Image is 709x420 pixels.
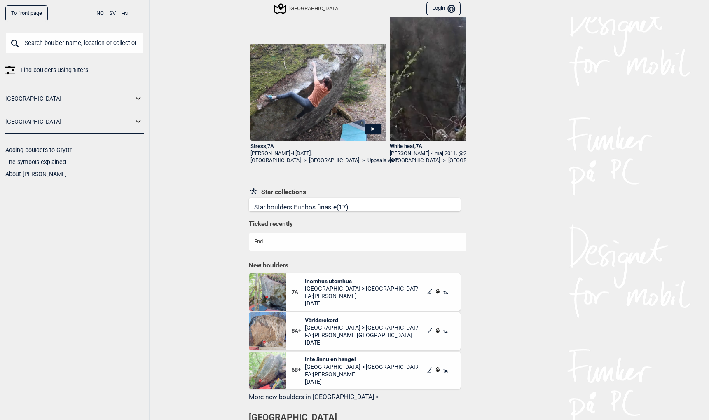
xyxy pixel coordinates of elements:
[5,5,48,21] a: To front page
[250,157,301,164] a: [GEOGRAPHIC_DATA]
[309,157,359,164] a: [GEOGRAPHIC_DATA]
[5,32,144,54] input: Search boulder name, location or collection
[305,331,418,339] span: FA: [PERSON_NAME][GEOGRAPHIC_DATA]
[259,188,307,196] span: Star collections
[275,4,339,14] div: [GEOGRAPHIC_DATA]
[292,367,305,374] span: 6B+
[304,157,307,164] span: >
[250,44,386,141] img: Anna pa Stress
[250,150,386,157] div: [PERSON_NAME] -
[305,285,418,292] span: [GEOGRAPHIC_DATA] > [GEOGRAPHIC_DATA] öst
[249,273,286,311] img: Inomhus utomhus
[249,352,286,389] img: Inte annu en hangel
[5,171,67,177] a: About [PERSON_NAME]
[96,5,104,21] button: NO
[305,277,418,285] span: Inomhus utomhus
[390,150,525,157] div: [PERSON_NAME] -
[249,312,461,350] div: Varldsrekord8A+Världsrekord[GEOGRAPHIC_DATA] > [GEOGRAPHIC_DATA] vFA:[PERSON_NAME][GEOGRAPHIC_DAT...
[250,143,386,150] div: Stress , 7A
[305,378,418,385] span: [DATE]
[249,312,286,350] img: Varldsrekord
[305,339,418,346] span: [DATE]
[305,300,418,307] span: [DATE]
[390,9,525,141] img: Johan pa White heat
[305,317,418,324] span: Världsrekord
[390,157,440,164] a: [GEOGRAPHIC_DATA]
[249,273,461,311] div: Inomhus utomhus7AInomhus utomhus[GEOGRAPHIC_DATA] > [GEOGRAPHIC_DATA] östFA:[PERSON_NAME][DATE]
[443,157,446,164] span: >
[362,157,365,164] span: >
[292,289,305,296] span: 7A
[254,238,318,245] div: End
[249,391,461,404] button: More new boulders in [GEOGRAPHIC_DATA] >
[448,157,498,164] a: [GEOGRAPHIC_DATA]
[390,143,525,150] div: White heat , 7A
[249,198,461,211] a: Star boulders:Funbos finaste(17)
[249,220,461,229] h1: Ticked recently
[109,5,116,21] button: SV
[305,292,418,300] span: FA: [PERSON_NAME]
[249,261,461,270] h1: New boulders
[367,157,398,164] a: Uppsala väst
[121,5,128,22] button: EN
[249,352,461,389] div: Inte annu en hangel6B+Inte ännu en hangel[GEOGRAPHIC_DATA] > [GEOGRAPHIC_DATA] östFA:[PERSON_NAME...
[293,150,312,156] span: i [DATE].
[21,64,88,76] span: Find boulders using filters
[305,324,418,331] span: [GEOGRAPHIC_DATA] > [GEOGRAPHIC_DATA] v
[5,159,66,165] a: The symbols explained
[254,203,348,211] div: Star boulders: Funbos finaste (17)
[5,116,133,128] a: [GEOGRAPHIC_DATA]
[432,150,473,156] span: i maj 2011. @2:06
[5,64,144,76] a: Find boulders using filters
[305,355,418,363] span: Inte ännu en hangel
[305,371,418,378] span: FA: [PERSON_NAME]
[426,2,460,16] button: Login
[292,328,305,335] span: 8A+
[305,363,418,371] span: [GEOGRAPHIC_DATA] > [GEOGRAPHIC_DATA] öst
[5,147,72,153] a: Adding boulders to Gryttr
[5,93,133,105] a: [GEOGRAPHIC_DATA]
